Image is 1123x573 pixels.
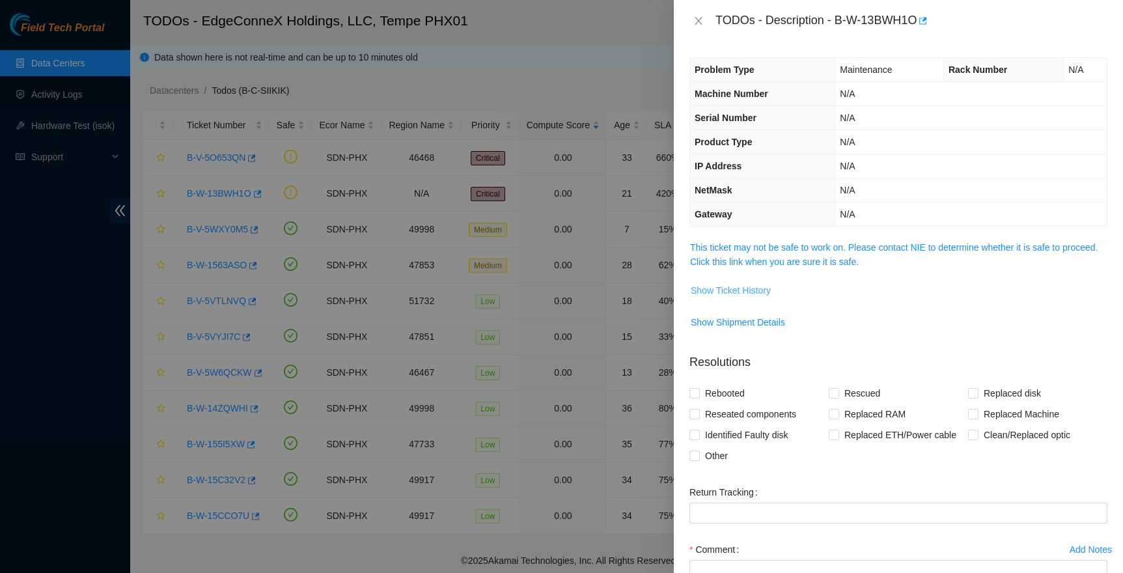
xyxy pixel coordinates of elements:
span: Replaced disk [978,383,1046,404]
span: Rescued [839,383,885,404]
span: Show Shipment Details [691,315,785,329]
button: Show Ticket History [690,280,771,301]
span: Show Ticket History [691,283,771,298]
button: Show Shipment Details [690,312,786,333]
div: TODOs - Description - B-W-13BWH1O [715,10,1107,31]
span: Identified Faulty disk [700,425,794,445]
span: Replaced Machine [978,404,1064,425]
label: Return Tracking [689,482,763,503]
span: Replaced RAM [839,404,911,425]
span: N/A [840,113,855,123]
span: IP Address [695,161,742,171]
span: N/A [840,209,855,219]
button: Close [689,15,708,27]
span: N/A [840,137,855,147]
span: N/A [840,161,855,171]
div: Add Notes [1070,545,1112,554]
span: Rack Number [949,64,1007,75]
span: Serial Number [695,113,756,123]
span: Clean/Replaced optic [978,425,1075,445]
span: Other [700,445,733,466]
span: close [693,16,704,26]
button: Add Notes [1069,539,1113,560]
span: Reseated components [700,404,801,425]
span: N/A [840,89,855,99]
span: NetMask [695,185,732,195]
span: Machine Number [695,89,768,99]
span: Replaced ETH/Power cable [839,425,962,445]
input: Return Tracking [689,503,1107,524]
span: Problem Type [695,64,755,75]
a: This ticket may not be safe to work on. Please contact NIE to determine whether it is safe to pro... [690,242,1098,267]
label: Comment [689,539,744,560]
p: Resolutions [689,343,1107,371]
span: N/A [840,185,855,195]
span: Gateway [695,209,732,219]
span: Rebooted [700,383,750,404]
span: Product Type [695,137,752,147]
span: Maintenance [840,64,892,75]
span: N/A [1068,64,1083,75]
